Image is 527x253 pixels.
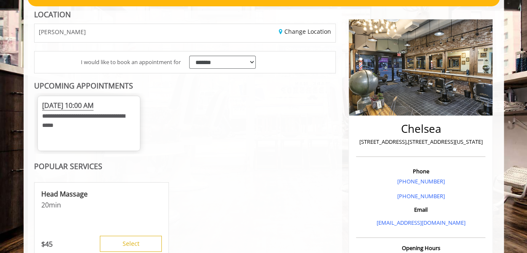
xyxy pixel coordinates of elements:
a: [PHONE_NUMBER] [397,192,444,200]
p: [STREET_ADDRESS],[STREET_ADDRESS][US_STATE] [358,137,483,146]
h2: Chelsea [358,123,483,135]
button: Select [100,236,162,252]
a: Change Location [279,27,331,35]
a: [PHONE_NUMBER] [397,178,444,185]
span: [DATE] 10:00 AM [42,101,94,110]
p: 45 [41,240,53,249]
span: [PERSON_NAME] [39,29,86,35]
h3: Opening Hours [356,245,485,251]
span: I would like to book an appointment for [81,58,181,67]
h3: Phone [358,168,483,174]
b: POPULAR SERVICES [34,161,102,171]
b: UPCOMING APPOINTMENTS [34,81,133,91]
b: LOCATION [34,9,71,19]
h3: Email [358,207,483,213]
a: [EMAIL_ADDRESS][DOMAIN_NAME] [376,219,465,226]
p: 20 [41,200,162,210]
p: Head Massage [41,189,162,199]
span: $ [41,240,45,249]
span: min [49,200,61,210]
